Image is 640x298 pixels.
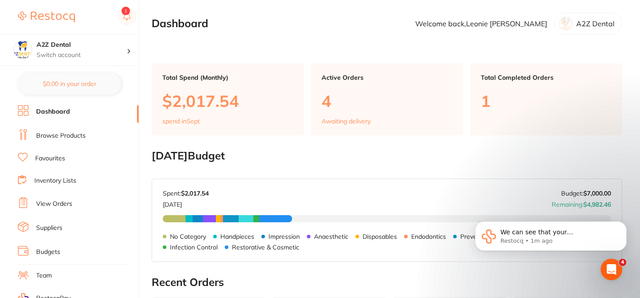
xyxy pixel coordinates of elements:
p: Anaesthetic [314,233,348,240]
span: We can see that your [PERSON_NAME] order has been updated, let us troubleshoot this now. Thanks [39,26,141,60]
a: Budgets [36,248,60,257]
p: spend in Sept [162,118,200,125]
p: Total Spend (Monthly) [162,74,293,81]
p: 1 [481,92,611,110]
p: Disposables [363,233,397,240]
p: Message from Restocq, sent 1m ago [39,34,154,42]
div: message notification from Restocq, 1m ago. We can see that your Adam Dental order has been update... [13,19,165,48]
h4: A2Z Dental [37,41,127,49]
a: Team [36,271,52,280]
button: $0.00 in your order [18,73,121,94]
a: Total Spend (Monthly)$2,017.54spend inSept [152,63,304,135]
p: Handpieces [220,233,254,240]
a: Inventory Lists [34,176,76,185]
p: Total Completed Orders [481,74,611,81]
h2: [DATE] Budget [152,150,622,162]
p: Impression [268,233,300,240]
p: Restorative & Cosmetic [232,244,299,251]
p: Endodontics [411,233,446,240]
a: Restocq Logo [18,7,75,27]
p: Active Orders [322,74,452,81]
a: Browse Products [36,131,86,140]
span: 4 [619,259,626,266]
strong: $2,017.54 [181,189,209,197]
img: Profile image for Restocq [20,27,34,41]
h2: Dashboard [152,17,208,30]
a: View Orders [36,200,72,208]
p: Remaining: [552,197,611,208]
p: Spent: [163,190,209,197]
p: Infection Control [170,244,218,251]
a: Favourites [35,154,65,163]
p: $2,017.54 [162,92,293,110]
iframe: Intercom live chat [601,259,622,280]
a: Dashboard [36,107,70,116]
p: Awaiting delivery [322,118,371,125]
iframe: Intercom notifications message [462,203,640,274]
strong: $4,982.46 [583,200,611,208]
p: Welcome back, Leonie [PERSON_NAME] [415,20,547,28]
p: No Category [170,233,206,240]
a: Total Completed Orders1 [470,63,622,135]
p: Preventative [460,233,496,240]
a: Active Orders4Awaiting delivery [311,63,463,135]
p: Switch account [37,51,127,60]
img: Restocq Logo [18,12,75,22]
strong: $7,000.00 [583,189,611,197]
a: Suppliers [36,224,62,233]
h2: Recent Orders [152,276,622,289]
p: 4 [322,92,452,110]
p: A2Z Dental [576,20,615,28]
img: A2Z Dental [14,41,32,59]
p: Budget: [561,190,611,197]
p: [DATE] [163,197,209,208]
